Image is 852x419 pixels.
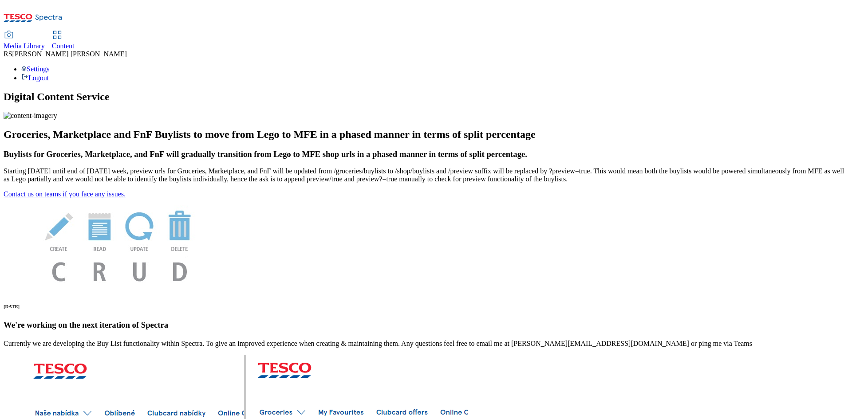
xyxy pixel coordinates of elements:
[4,31,45,50] a: Media Library
[4,149,848,159] h3: Buylists for Groceries, Marketplace, and FnF will gradually transition from Lego to MFE shop urls...
[4,190,126,198] a: Contact us on teams if you face any issues.
[4,304,848,309] h6: [DATE]
[4,91,848,103] h1: Digital Content Service
[21,74,49,82] a: Logout
[4,167,848,183] p: Starting [DATE] until end of [DATE] week, preview urls for Groceries, Marketplace, and FnF will b...
[4,198,234,291] img: News Image
[4,112,57,120] img: content-imagery
[52,42,75,50] span: Content
[4,129,848,141] h2: Groceries, Marketplace and FnF Buylists to move from Lego to MFE in a phased manner in terms of s...
[4,340,848,348] p: Currently we are developing the Buy List functionality within Spectra. To give an improved experi...
[4,320,848,330] h3: We're working on the next iteration of Spectra
[21,65,50,73] a: Settings
[12,50,127,58] span: [PERSON_NAME] [PERSON_NAME]
[52,31,75,50] a: Content
[4,42,45,50] span: Media Library
[4,50,12,58] span: RS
